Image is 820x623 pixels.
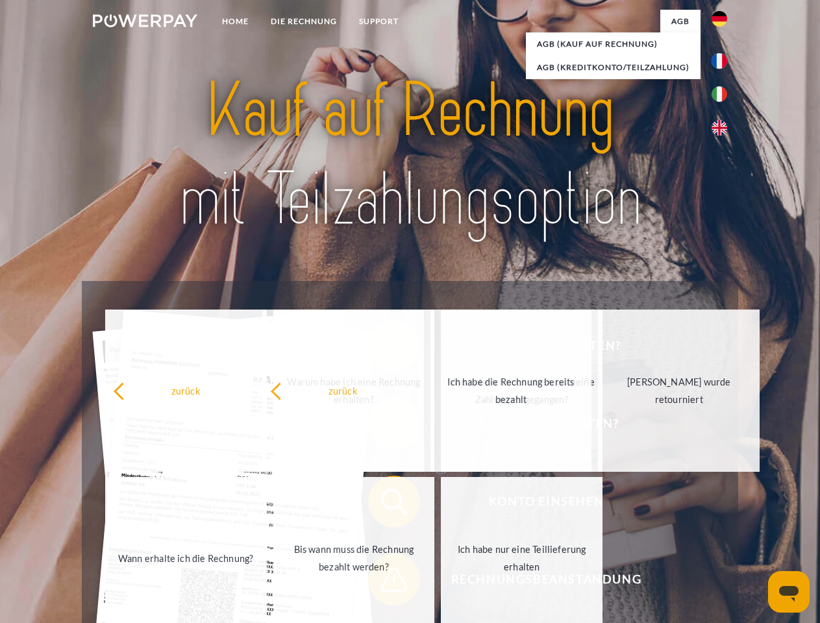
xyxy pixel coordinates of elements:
[281,541,427,576] div: Bis wann muss die Rechnung bezahlt werden?
[449,541,595,576] div: Ich habe nur eine Teillieferung erhalten
[712,11,727,27] img: de
[526,56,701,79] a: AGB (Kreditkonto/Teilzahlung)
[606,373,752,408] div: [PERSON_NAME] wurde retourniert
[768,571,810,613] iframe: Schaltfläche zum Öffnen des Messaging-Fensters
[712,53,727,69] img: fr
[124,62,696,249] img: title-powerpay_de.svg
[93,14,197,27] img: logo-powerpay-white.svg
[260,10,348,33] a: DIE RECHNUNG
[211,10,260,33] a: Home
[438,373,584,408] div: Ich habe die Rechnung bereits bezahlt
[113,549,259,567] div: Wann erhalte ich die Rechnung?
[348,10,410,33] a: SUPPORT
[270,382,416,399] div: zurück
[526,32,701,56] a: AGB (Kauf auf Rechnung)
[712,120,727,136] img: en
[712,86,727,102] img: it
[113,382,259,399] div: zurück
[660,10,701,33] a: agb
